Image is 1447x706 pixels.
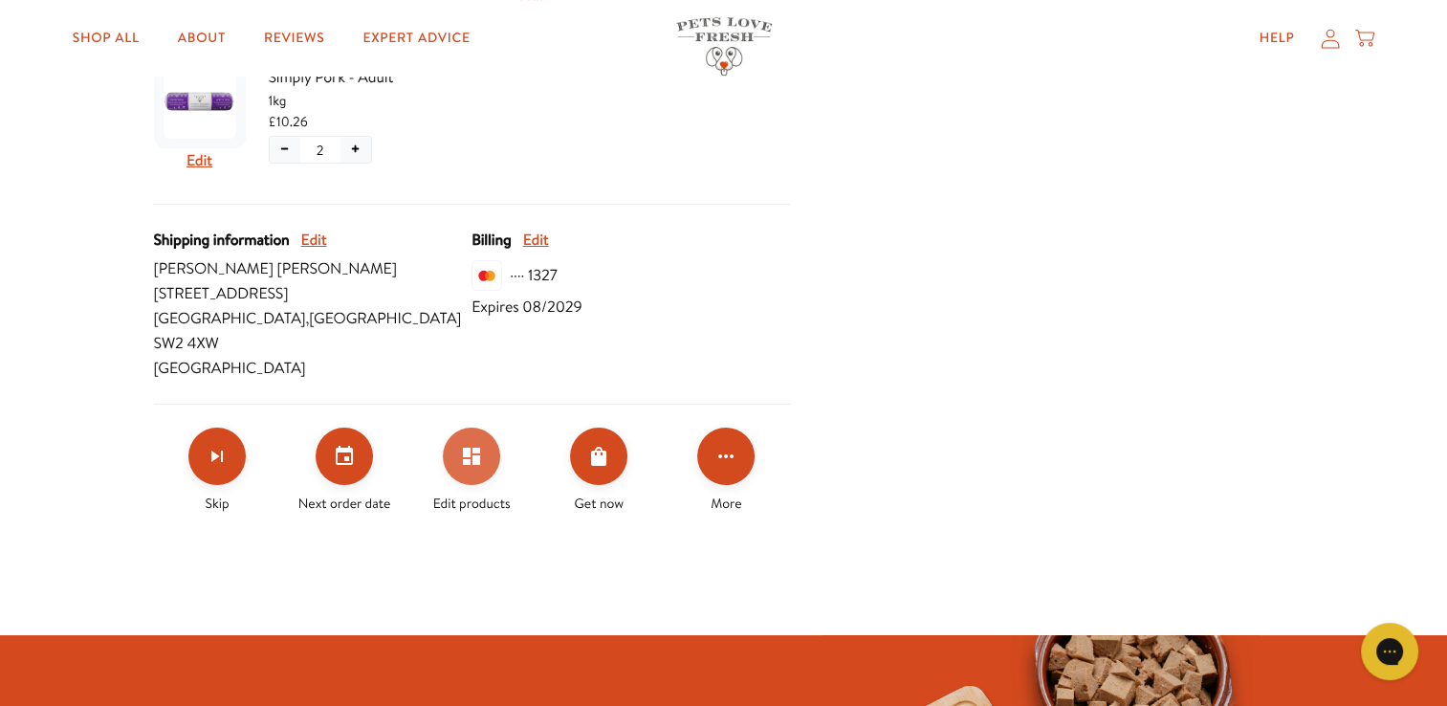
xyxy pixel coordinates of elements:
span: Billing [471,228,511,253]
span: Edit products [433,493,511,514]
span: [GEOGRAPHIC_DATA] , [GEOGRAPHIC_DATA] SW2 4XW [154,306,472,356]
div: Make changes for subscription [154,428,790,514]
img: Pets Love Fresh [676,17,772,76]
span: £10.26 [269,111,308,132]
button: Order Now [570,428,627,485]
button: Skip subscription [188,428,246,485]
img: Simply Pork - Adult [164,66,236,139]
button: Edit [523,228,549,253]
span: [STREET_ADDRESS] [154,281,472,306]
img: svg%3E [471,260,502,291]
button: Edit [301,228,327,253]
a: Shop All [57,19,155,57]
a: Reviews [249,19,340,57]
span: Shipping information [154,228,290,253]
span: Get now [575,493,624,514]
button: Set your next order date [316,428,373,485]
button: Decrease quantity [270,137,300,163]
span: [GEOGRAPHIC_DATA] [154,356,472,381]
div: Subscription product: Simply Pork - Adult [154,49,458,181]
span: Expires 08/2029 [471,295,581,320]
span: Next order date [298,493,391,514]
span: Skip [206,493,230,514]
span: 2 [317,140,324,161]
button: Edit [186,148,212,173]
span: [PERSON_NAME] [PERSON_NAME] [154,256,472,281]
span: More [711,493,741,514]
span: 1kg [269,90,458,111]
a: Help [1244,19,1310,57]
a: Expert Advice [347,19,485,57]
span: Simply Pork - Adult [269,65,458,90]
button: Edit products [443,428,500,485]
button: Increase quantity [340,137,371,163]
a: About [163,19,241,57]
iframe: Gorgias live chat messenger [1351,616,1428,687]
button: Click for more options [697,428,755,485]
span: ···· 1327 [510,263,558,288]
